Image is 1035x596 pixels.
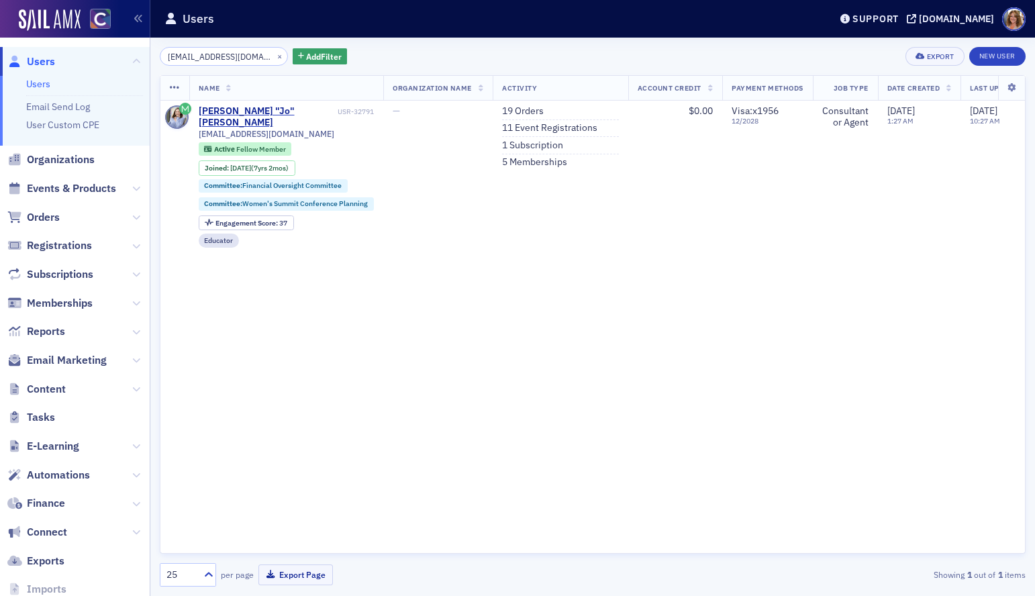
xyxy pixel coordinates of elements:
[7,296,93,311] a: Memberships
[214,144,236,154] span: Active
[834,83,869,93] span: Job Type
[502,140,563,152] a: 1 Subscription
[638,83,701,93] span: Account Credit
[689,105,713,117] span: $0.00
[919,13,994,25] div: [DOMAIN_NAME]
[7,468,90,483] a: Automations
[393,105,400,117] span: —
[7,54,55,69] a: Users
[27,468,90,483] span: Automations
[199,142,292,156] div: Active: Active: Fellow Member
[306,50,342,62] span: Add Filter
[215,219,287,227] div: 37
[27,410,55,425] span: Tasks
[969,47,1026,66] a: New User
[887,83,940,93] span: Date Created
[293,48,348,65] button: AddFilter
[907,14,999,23] button: [DOMAIN_NAME]
[502,83,537,93] span: Activity
[27,54,55,69] span: Users
[27,152,95,167] span: Organizations
[204,145,285,154] a: Active Fellow Member
[7,410,55,425] a: Tasks
[81,9,111,32] a: View Homepage
[7,152,95,167] a: Organizations
[274,50,286,62] button: ×
[732,83,803,93] span: Payment Methods
[927,53,954,60] div: Export
[7,324,65,339] a: Reports
[230,164,289,172] div: (7yrs 2mos)
[970,105,997,117] span: [DATE]
[27,496,65,511] span: Finance
[230,163,251,172] span: [DATE]
[746,568,1026,581] div: Showing out of items
[27,296,93,311] span: Memberships
[7,238,92,253] a: Registrations
[7,382,66,397] a: Content
[502,156,567,168] a: 5 Memberships
[199,197,375,211] div: Committee:
[26,101,90,113] a: Email Send Log
[204,181,342,190] a: Committee:Financial Oversight Committee
[732,117,803,126] span: 12 / 2028
[27,267,93,282] span: Subscriptions
[199,179,348,193] div: Committee:
[7,525,67,540] a: Connect
[199,234,240,247] div: Educator
[822,105,869,129] div: Consultant or Agent
[732,105,779,117] span: Visa : x1956
[338,107,374,116] div: USR-32791
[199,160,295,175] div: Joined: 2018-05-29 00:00:00
[204,199,368,208] a: Committee:Women's Summit Conference Planning
[970,83,1022,93] span: Last Updated
[27,181,116,196] span: Events & Products
[183,11,214,27] h1: Users
[199,215,294,230] div: Engagement Score: 37
[204,181,242,190] span: Committee :
[26,119,99,131] a: User Custom CPE
[1002,7,1026,31] span: Profile
[27,525,67,540] span: Connect
[27,554,64,568] span: Exports
[27,238,92,253] span: Registrations
[27,382,66,397] span: Content
[7,267,93,282] a: Subscriptions
[887,116,914,126] time: 1:27 AM
[970,116,1000,126] time: 10:27 AM
[199,83,220,93] span: Name
[7,496,65,511] a: Finance
[27,210,60,225] span: Orders
[160,47,288,66] input: Search…
[204,199,242,208] span: Committee :
[965,568,974,581] strong: 1
[27,439,79,454] span: E-Learning
[236,144,286,154] span: Fellow Member
[7,181,116,196] a: Events & Products
[258,564,333,585] button: Export Page
[7,554,64,568] a: Exports
[199,129,334,139] span: [EMAIL_ADDRESS][DOMAIN_NAME]
[166,568,196,582] div: 25
[995,568,1005,581] strong: 1
[502,122,597,134] a: 11 Event Registrations
[852,13,899,25] div: Support
[215,218,279,228] span: Engagement Score :
[7,353,107,368] a: Email Marketing
[19,9,81,31] img: SailAMX
[26,78,50,90] a: Users
[27,353,107,368] span: Email Marketing
[221,568,254,581] label: per page
[205,164,230,172] span: Joined :
[502,105,544,117] a: 19 Orders
[199,105,336,129] a: [PERSON_NAME] "Jo" [PERSON_NAME]
[90,9,111,30] img: SailAMX
[27,324,65,339] span: Reports
[7,210,60,225] a: Orders
[7,439,79,454] a: E-Learning
[393,83,472,93] span: Organization Name
[887,105,915,117] span: [DATE]
[905,47,964,66] button: Export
